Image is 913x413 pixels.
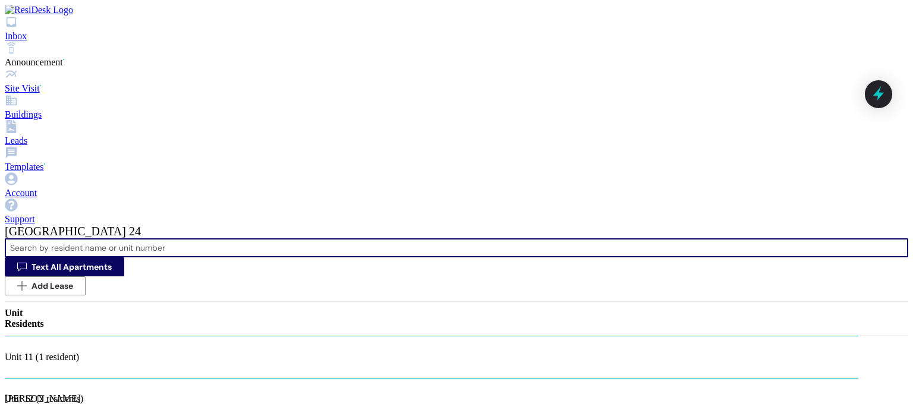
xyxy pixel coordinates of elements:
[5,203,908,225] a: Support
[5,257,124,276] button: Text All Apartments
[40,83,42,89] span: •
[44,162,46,167] span: •
[17,281,27,291] i: 
[5,5,73,15] img: ResiDesk Logo
[32,263,112,271] span: Text All Apartments
[10,239,908,256] input: Search by resident name or unit number
[5,214,908,225] div: Support
[5,151,908,172] a: Templates •
[5,308,908,319] div: Unit
[5,336,858,378] div: Unit 11 (1 resident)
[5,162,908,172] div: Templates
[5,225,908,238] div: [GEOGRAPHIC_DATA] 24
[5,99,908,120] a: Buildings
[5,109,908,120] div: Buildings
[5,135,908,146] div: Leads
[5,319,908,329] div: Residents
[5,125,908,146] a: Leads
[63,57,65,62] span: •
[32,282,73,290] span: Add Lease
[5,31,908,42] div: Inbox
[5,83,908,94] div: Site Visit
[17,262,27,272] i: 
[5,276,86,295] button: Add Lease
[5,188,908,198] div: Account
[5,177,908,198] a: Account
[5,57,908,68] div: Announcement
[5,72,908,94] a: Site Visit •
[5,20,908,42] a: Inbox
